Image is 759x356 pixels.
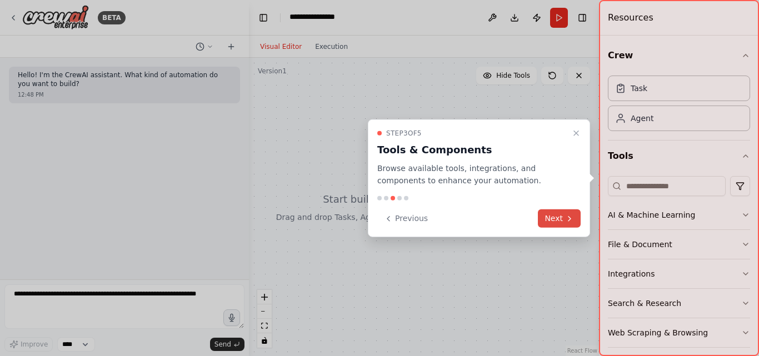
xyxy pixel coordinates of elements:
h3: Tools & Components [377,142,567,157]
p: Browse available tools, integrations, and components to enhance your automation. [377,162,567,187]
button: Close walkthrough [570,126,583,139]
button: Next [538,209,581,228]
span: Step 3 of 5 [386,128,422,137]
button: Hide left sidebar [256,10,271,26]
button: Previous [377,209,435,228]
